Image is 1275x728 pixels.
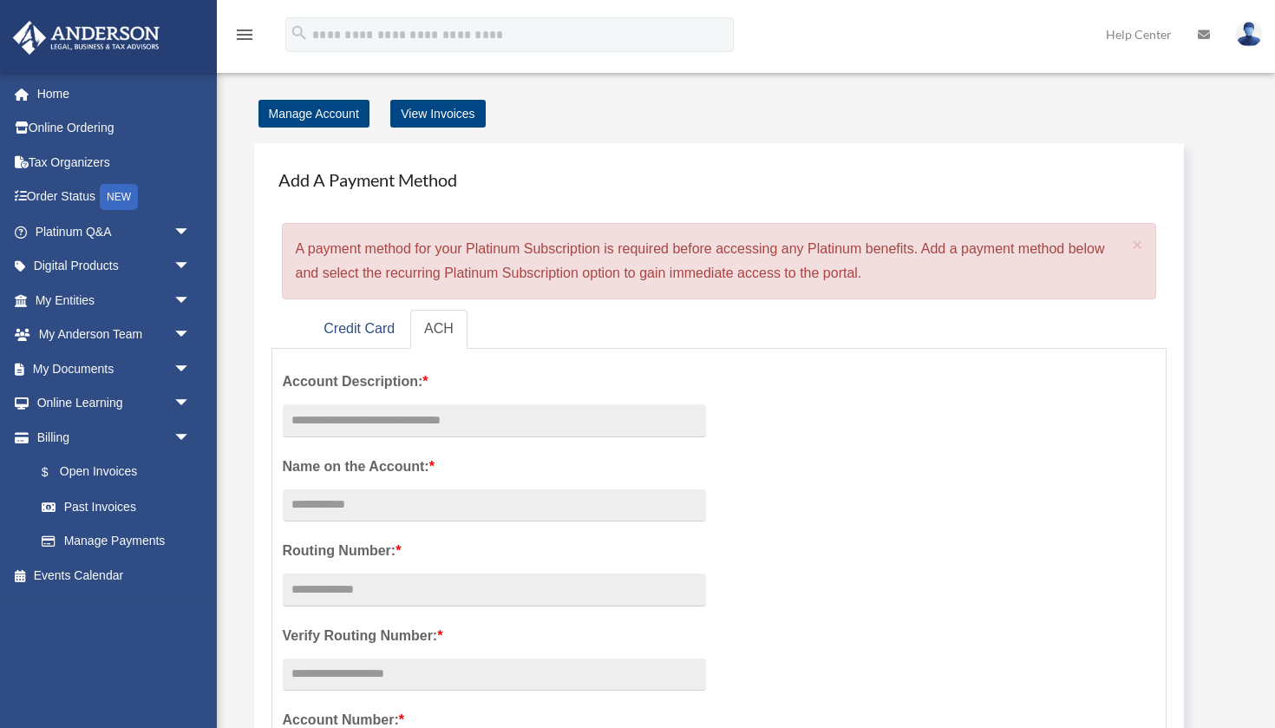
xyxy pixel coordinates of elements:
[173,386,208,422] span: arrow_drop_down
[283,624,706,648] label: Verify Routing Number:
[12,249,217,284] a: Digital Productsarrow_drop_down
[283,370,706,394] label: Account Description:
[12,318,217,352] a: My Anderson Teamarrow_drop_down
[173,249,208,285] span: arrow_drop_down
[234,30,255,45] a: menu
[258,100,369,128] a: Manage Account
[12,76,217,111] a: Home
[283,539,706,563] label: Routing Number:
[283,455,706,479] label: Name on the Account:
[24,455,217,490] a: $Open Invoices
[390,100,485,128] a: View Invoices
[12,351,217,386] a: My Documentsarrow_drop_down
[24,489,217,524] a: Past Invoices
[12,145,217,180] a: Tax Organizers
[1132,235,1143,253] button: Close
[282,223,1157,299] div: A payment method for your Platinum Subscription is required before accessing any Platinum benefit...
[173,283,208,318] span: arrow_drop_down
[173,318,208,353] span: arrow_drop_down
[51,462,60,483] span: $
[173,214,208,250] span: arrow_drop_down
[310,310,409,349] a: Credit Card
[173,351,208,387] span: arrow_drop_down
[24,524,208,559] a: Manage Payments
[234,24,255,45] i: menu
[8,21,165,55] img: Anderson Advisors Platinum Portal
[100,184,138,210] div: NEW
[1132,234,1143,254] span: ×
[12,386,217,421] a: Online Learningarrow_drop_down
[12,214,217,249] a: Platinum Q&Aarrow_drop_down
[12,283,217,318] a: My Entitiesarrow_drop_down
[410,310,467,349] a: ACH
[271,161,1167,199] h4: Add A Payment Method
[173,420,208,456] span: arrow_drop_down
[12,111,217,146] a: Online Ordering
[12,558,217,593] a: Events Calendar
[12,420,217,455] a: Billingarrow_drop_down
[12,180,217,215] a: Order StatusNEW
[290,23,309,43] i: search
[1236,22,1262,47] img: User Pic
